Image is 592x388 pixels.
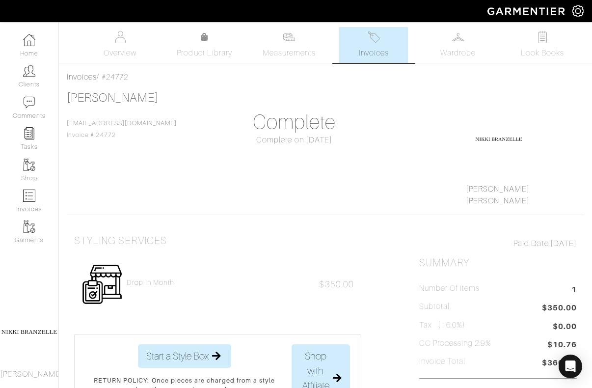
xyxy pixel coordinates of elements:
span: Look Books [521,47,565,59]
span: Invoices [359,47,389,59]
span: Invoice # 24772 [67,120,177,139]
span: 1 [571,284,577,297]
a: [PERSON_NAME] [466,196,530,205]
h2: Summary [419,257,577,269]
h5: Number of Items [419,284,480,293]
span: Product Library [177,47,232,59]
a: [PERSON_NAME] [67,91,159,104]
div: / #24772 [67,71,584,83]
img: gHbjLP4DCdoc6GffL1fNPuSm.png [474,114,523,164]
span: Measurements [263,47,316,59]
h1: Complete [215,111,373,134]
img: todo-9ac3debb85659649dc8f770b8b6100bb5dab4b48dedcbae339e5042a72dfd3cc.svg [537,31,549,43]
img: garmentier-logo-header-white-b43fb05a5012e4ada735d5af1a66efaba907eab6374d6393d1fbf88cb4ef424d.png [483,2,572,20]
div: Complete on [DATE] [215,134,373,146]
a: Invoices [67,73,97,82]
img: comment-icon-a0a6a9ef722e966f86d9cbdc48e553b5cf19dbc54f86b18d962a5391bc8f6eb6.png [23,96,35,109]
img: orders-27d20c2124de7fd6de4e0e44c1d41de31381a507db9b33961299e4e07d508b8c.svg [368,31,380,43]
span: $0.00 [553,321,577,333]
h3: Styling Services [74,235,167,247]
a: Product Library [170,31,239,59]
h5: Tax ( : 6.0%) [419,321,466,330]
a: Measurements [255,27,324,63]
img: wardrobe-487a4870c1b7c33e795ec22d11cfc2ed9d08956e64fb3008fe2437562e282088.svg [452,31,464,43]
span: Overview [104,47,136,59]
span: $10.76 [547,339,577,352]
img: gear-icon-white-bd11855cb880d31180b6d7d6211b90ccbf57a29d726f0c71d8c61bd08dd39cc2.png [572,5,584,17]
div: [DATE] [419,238,577,249]
a: Overview [86,27,155,63]
h5: CC Processing 2.9% [419,339,491,348]
a: [PERSON_NAME] [466,185,530,194]
a: Look Books [508,27,577,63]
span: $350.00 [319,279,353,289]
a: Wardrobe [424,27,492,63]
h5: Subtotal [419,302,450,311]
h5: Invoice Total [419,357,466,366]
span: Wardrobe [440,47,476,59]
span: Start a Style Box [146,349,209,363]
span: $350.00 [542,302,577,315]
img: garments-icon-b7da505a4dc4fd61783c78ac3ca0ef83fa9d6f193b1c9dc38574b1d14d53ca28.png [23,221,35,233]
img: reminder-icon-8004d30b9f0a5d33ae49ab947aed9ed385cf756f9e5892f1edd6e32f2345188e.png [23,127,35,139]
img: clients-icon-6bae9207a08558b7cb47a8932f037763ab4055f8c8b6bfacd5dc20c3e0201464.png [23,65,35,77]
img: measurements-466bbee1fd09ba9460f595b01e5d73f9e2bff037440d3c8f018324cb6cdf7a4a.svg [283,31,295,43]
span: $360.76 [542,357,577,370]
img: dashboard-icon-dbcd8f5a0b271acd01030246c82b418ddd0df26cd7fceb0bd07c9910d44c42f6.png [23,34,35,46]
div: Open Intercom Messenger [559,355,582,378]
span: Paid Date: [513,239,550,248]
img: Womens_Service-b2905c8a555b134d70f80a63ccd9711e5cb40bac1cff00c12a43f244cd2c1cd3.png [81,264,123,305]
img: orders-icon-0abe47150d42831381b5fb84f609e132dff9fe21cb692f30cb5eec754e2cba89.png [23,190,35,202]
img: garments-icon-b7da505a4dc4fd61783c78ac3ca0ef83fa9d6f193b1c9dc38574b1d14d53ca28.png [23,159,35,171]
a: [EMAIL_ADDRESS][DOMAIN_NAME] [67,120,177,127]
a: Invoices [339,27,408,63]
button: Start a Style Box [138,344,231,368]
a: Drop In Month [127,278,174,287]
img: basicinfo-40fd8af6dae0f16599ec9e87c0ef1c0a1fdea2edbe929e3d69a839185d80c458.svg [114,31,126,43]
